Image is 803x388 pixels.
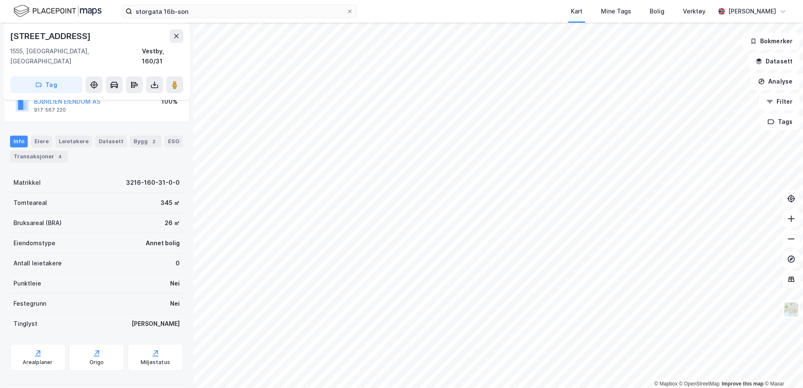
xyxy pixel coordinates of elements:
div: Mine Tags [601,6,631,16]
div: [STREET_ADDRESS] [10,29,92,43]
div: Bruksareal (BRA) [13,218,62,228]
div: Bygg [130,136,161,147]
button: Datasett [748,53,800,70]
div: Eiere [31,136,52,147]
div: 917 567 220 [34,107,66,113]
div: Miljøstatus [141,359,170,366]
button: Bokmerker [743,33,800,50]
div: Tinglyst [13,319,37,329]
div: 345 ㎡ [160,198,180,208]
div: Kart [571,6,583,16]
div: Origo [89,359,104,366]
img: Z [783,301,799,317]
div: Vestby, 160/31 [142,46,183,66]
div: Festegrunn [13,299,46,309]
button: Tag [10,76,82,93]
div: [PERSON_NAME] [131,319,180,329]
div: Verktøy [683,6,706,16]
div: Datasett [95,136,127,147]
div: 3216-160-31-0-0 [126,178,180,188]
div: ESG [165,136,183,147]
a: OpenStreetMap [679,381,720,387]
div: 4 [56,152,64,161]
div: Punktleie [13,278,41,288]
div: 2 [150,137,158,146]
div: [PERSON_NAME] [728,6,776,16]
input: Søk på adresse, matrikkel, gårdeiere, leietakere eller personer [132,5,346,18]
div: Leietakere [55,136,92,147]
img: logo.f888ab2527a4732fd821a326f86c7f29.svg [13,4,102,18]
div: Bolig [650,6,664,16]
button: Tags [761,113,800,130]
div: Transaksjoner [10,151,68,163]
a: Improve this map [722,381,764,387]
div: Nei [170,278,180,288]
div: Matrikkel [13,178,41,188]
button: Filter [759,93,800,110]
div: Antall leietakere [13,258,62,268]
div: 26 ㎡ [165,218,180,228]
button: Analyse [751,73,800,90]
div: Info [10,136,28,147]
iframe: Chat Widget [761,348,803,388]
div: Arealplaner [23,359,52,366]
a: Mapbox [654,381,677,387]
div: Eiendomstype [13,238,55,248]
div: Tomteareal [13,198,47,208]
div: Nei [170,299,180,309]
div: Annet bolig [146,238,180,248]
div: 0 [176,258,180,268]
div: 1555, [GEOGRAPHIC_DATA], [GEOGRAPHIC_DATA] [10,46,142,66]
div: 100% [161,97,178,107]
